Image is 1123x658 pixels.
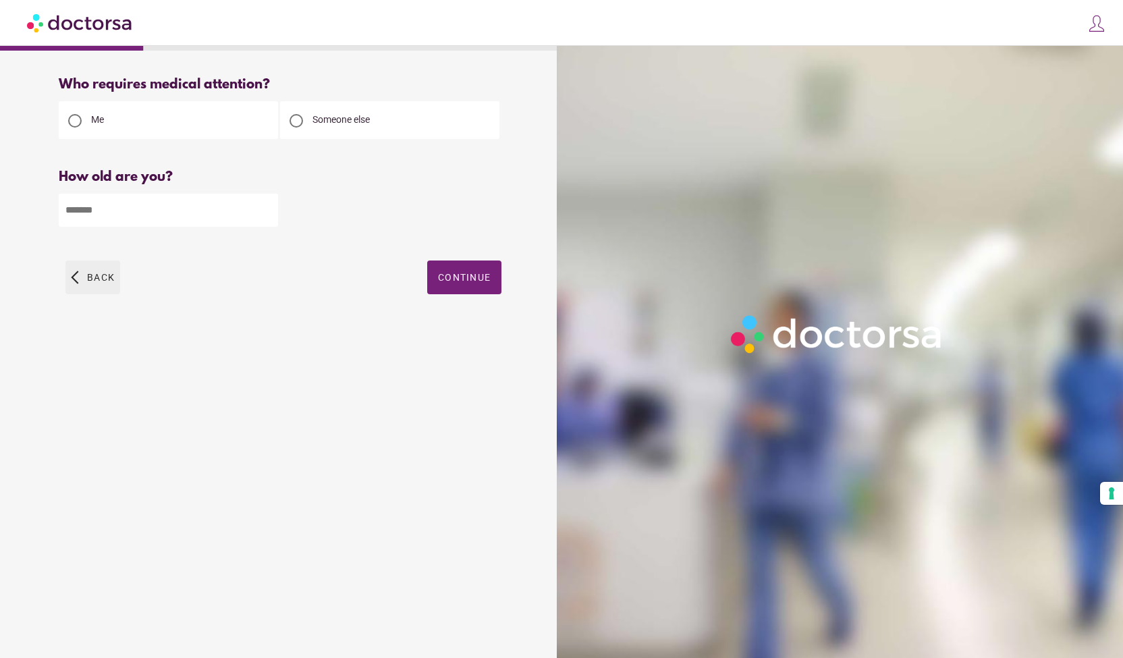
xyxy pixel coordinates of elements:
[1087,14,1106,33] img: icons8-customer-100.png
[91,114,104,125] span: Me
[725,309,950,359] img: Logo-Doctorsa-trans-White-partial-flat.png
[65,261,120,294] button: arrow_back_ios Back
[438,272,491,283] span: Continue
[27,7,134,38] img: Doctorsa.com
[59,169,501,185] div: How old are you?
[312,114,370,125] span: Someone else
[1100,482,1123,505] button: Your consent preferences for tracking technologies
[87,272,115,283] span: Back
[59,77,501,92] div: Who requires medical attention?
[427,261,501,294] button: Continue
